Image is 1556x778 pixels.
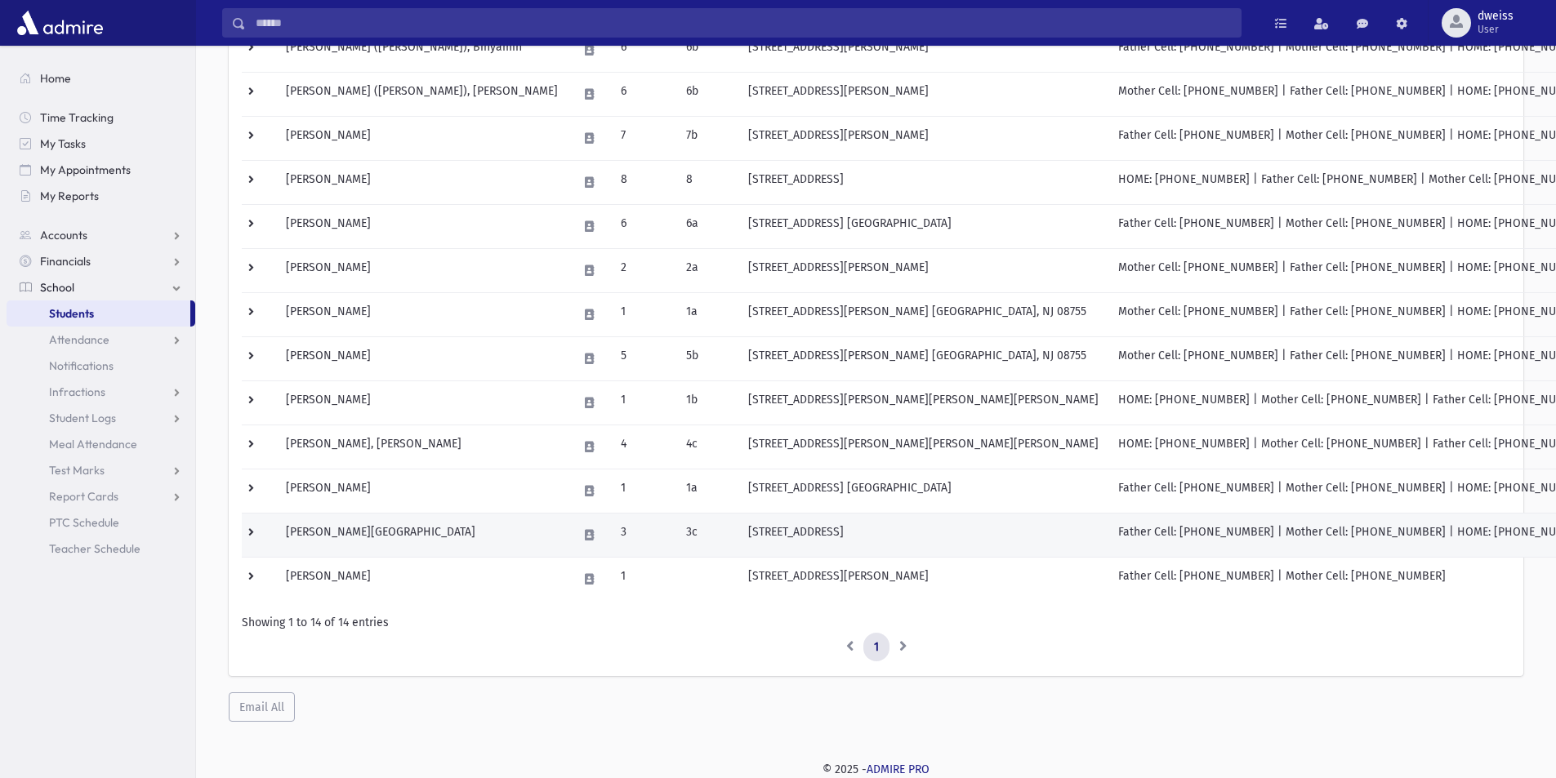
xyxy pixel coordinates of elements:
[276,557,568,601] td: [PERSON_NAME]
[276,425,568,469] td: [PERSON_NAME], [PERSON_NAME]
[7,431,195,457] a: Meal Attendance
[738,292,1108,336] td: [STREET_ADDRESS][PERSON_NAME] [GEOGRAPHIC_DATA], NJ 08755
[7,457,195,483] a: Test Marks
[676,336,738,380] td: 5b
[863,633,889,662] a: 1
[738,557,1108,601] td: [STREET_ADDRESS][PERSON_NAME]
[611,557,676,601] td: 1
[40,162,131,177] span: My Appointments
[676,248,738,292] td: 2a
[40,254,91,269] span: Financials
[738,204,1108,248] td: [STREET_ADDRESS] [GEOGRAPHIC_DATA]
[276,336,568,380] td: [PERSON_NAME]
[40,280,74,295] span: School
[7,157,195,183] a: My Appointments
[1478,23,1514,36] span: User
[738,336,1108,380] td: [STREET_ADDRESS][PERSON_NAME] [GEOGRAPHIC_DATA], NJ 08755
[676,160,738,204] td: 8
[676,292,738,336] td: 1a
[738,72,1108,116] td: [STREET_ADDRESS][PERSON_NAME]
[49,437,137,451] span: Meal Attendance
[276,28,568,72] td: [PERSON_NAME] ([PERSON_NAME]), Binyamin
[611,469,676,513] td: 1
[611,72,676,116] td: 6
[7,327,195,353] a: Attendance
[13,7,107,39] img: AdmirePro
[7,353,195,379] a: Notifications
[40,71,71,86] span: Home
[676,425,738,469] td: 4c
[611,248,676,292] td: 2
[738,425,1108,469] td: [STREET_ADDRESS][PERSON_NAME][PERSON_NAME][PERSON_NAME]
[49,358,114,373] span: Notifications
[676,72,738,116] td: 6b
[676,116,738,160] td: 7b
[222,761,1530,778] div: © 2025 -
[738,116,1108,160] td: [STREET_ADDRESS][PERSON_NAME]
[7,379,195,405] a: Infractions
[276,513,568,557] td: [PERSON_NAME][GEOGRAPHIC_DATA]
[738,28,1108,72] td: [STREET_ADDRESS][PERSON_NAME]
[276,72,568,116] td: [PERSON_NAME] ([PERSON_NAME]), [PERSON_NAME]
[49,489,118,504] span: Report Cards
[49,463,105,478] span: Test Marks
[7,183,195,209] a: My Reports
[7,104,195,131] a: Time Tracking
[229,692,295,722] button: Email All
[40,189,99,203] span: My Reports
[7,300,190,327] a: Students
[676,204,738,248] td: 6a
[7,65,195,91] a: Home
[611,513,676,557] td: 3
[7,509,195,536] a: PTC Schedule
[611,160,676,204] td: 8
[276,292,568,336] td: [PERSON_NAME]
[40,110,114,125] span: Time Tracking
[40,136,86,151] span: My Tasks
[676,28,738,72] td: 6b
[49,515,119,530] span: PTC Schedule
[276,204,568,248] td: [PERSON_NAME]
[611,204,676,248] td: 6
[7,274,195,300] a: School
[1478,10,1514,23] span: dweiss
[276,116,568,160] td: [PERSON_NAME]
[676,513,738,557] td: 3c
[276,160,568,204] td: [PERSON_NAME]
[611,380,676,425] td: 1
[611,116,676,160] td: 7
[40,228,87,242] span: Accounts
[242,614,1510,631] div: Showing 1 to 14 of 14 entries
[867,762,930,776] a: ADMIRE PRO
[611,336,676,380] td: 5
[7,131,195,157] a: My Tasks
[7,248,195,274] a: Financials
[49,332,109,347] span: Attendance
[7,536,195,562] a: Teacher Schedule
[7,483,195,509] a: Report Cards
[738,160,1108,204] td: [STREET_ADDRESS]
[7,405,195,431] a: Student Logs
[738,469,1108,513] td: [STREET_ADDRESS] [GEOGRAPHIC_DATA]
[276,469,568,513] td: [PERSON_NAME]
[611,425,676,469] td: 4
[49,541,140,556] span: Teacher Schedule
[611,292,676,336] td: 1
[611,28,676,72] td: 6
[676,380,738,425] td: 1b
[246,8,1241,38] input: Search
[276,380,568,425] td: [PERSON_NAME]
[738,513,1108,557] td: [STREET_ADDRESS]
[676,469,738,513] td: 1a
[49,411,116,425] span: Student Logs
[49,385,105,399] span: Infractions
[276,248,568,292] td: [PERSON_NAME]
[738,248,1108,292] td: [STREET_ADDRESS][PERSON_NAME]
[7,222,195,248] a: Accounts
[49,306,94,321] span: Students
[738,380,1108,425] td: [STREET_ADDRESS][PERSON_NAME][PERSON_NAME][PERSON_NAME]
